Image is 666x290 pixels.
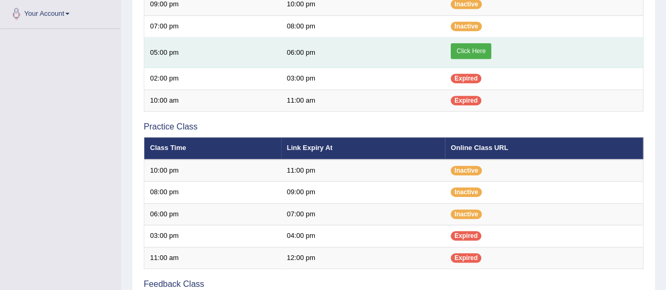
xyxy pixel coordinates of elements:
[144,203,281,225] td: 06:00 pm
[144,159,281,182] td: 10:00 pm
[281,15,445,37] td: 08:00 pm
[144,247,281,269] td: 11:00 am
[445,137,643,159] th: Online Class URL
[451,253,481,263] span: Expired
[144,37,281,68] td: 05:00 pm
[451,43,491,59] a: Click Here
[144,68,281,90] td: 02:00 pm
[281,159,445,182] td: 11:00 pm
[144,182,281,204] td: 08:00 pm
[281,247,445,269] td: 12:00 pm
[281,225,445,247] td: 04:00 pm
[451,22,482,31] span: Inactive
[451,74,481,83] span: Expired
[281,68,445,90] td: 03:00 pm
[451,166,482,175] span: Inactive
[281,89,445,112] td: 11:00 am
[144,225,281,247] td: 03:00 pm
[144,279,643,289] h3: Feedback Class
[144,122,643,132] h3: Practice Class
[144,137,281,159] th: Class Time
[281,203,445,225] td: 07:00 pm
[451,231,481,241] span: Expired
[144,89,281,112] td: 10:00 am
[451,187,482,197] span: Inactive
[281,37,445,68] td: 06:00 pm
[451,209,482,219] span: Inactive
[281,182,445,204] td: 09:00 pm
[144,15,281,37] td: 07:00 pm
[451,96,481,105] span: Expired
[281,137,445,159] th: Link Expiry At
